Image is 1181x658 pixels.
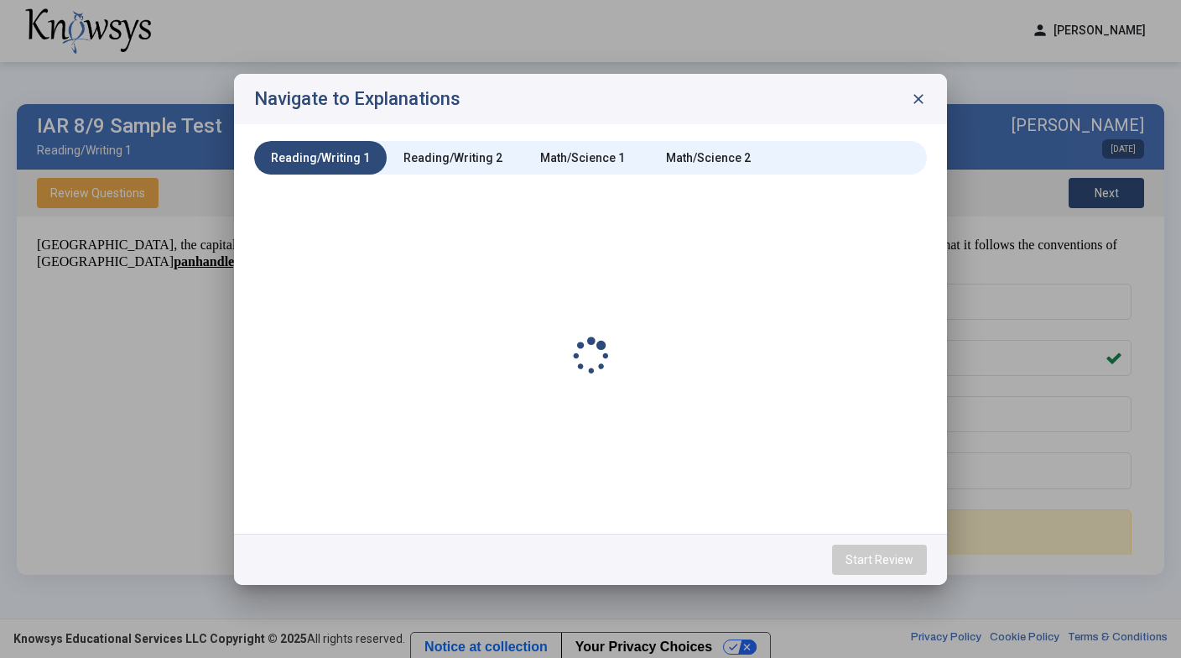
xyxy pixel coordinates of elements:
div: Math/Science 1 [540,149,625,166]
button: Start Review [832,545,927,575]
h2: Navigate to Explanations [254,89,460,109]
span: Start Review [845,553,913,567]
span: close [910,91,927,107]
div: Math/Science 2 [666,149,751,166]
div: Reading/Writing 1 [271,149,370,166]
div: Reading/Writing 2 [403,149,502,166]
